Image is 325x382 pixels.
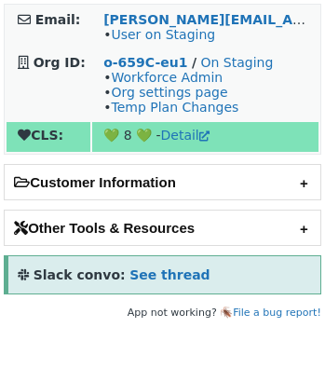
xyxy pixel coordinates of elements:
[111,70,223,85] a: Workforce Admin
[5,165,320,199] h2: Customer Information
[200,55,273,70] a: On Staging
[35,12,81,27] strong: Email:
[34,267,126,282] strong: Slack convo:
[103,27,215,42] span: •
[233,307,321,319] a: File a bug report!
[18,128,63,143] strong: CLS:
[192,55,196,70] strong: /
[34,55,86,70] strong: Org ID:
[111,27,215,42] a: User on Staging
[129,267,210,282] a: See thread
[161,128,210,143] a: Detail
[111,100,238,115] a: Temp Plan Changes
[111,85,227,100] a: Org settings page
[4,304,321,322] footer: App not working? 🪳
[103,55,187,70] a: o-659C-eu1
[103,70,238,115] span: • • •
[92,122,318,152] td: 💚 8 💚 -
[5,211,320,245] h2: Other Tools & Resources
